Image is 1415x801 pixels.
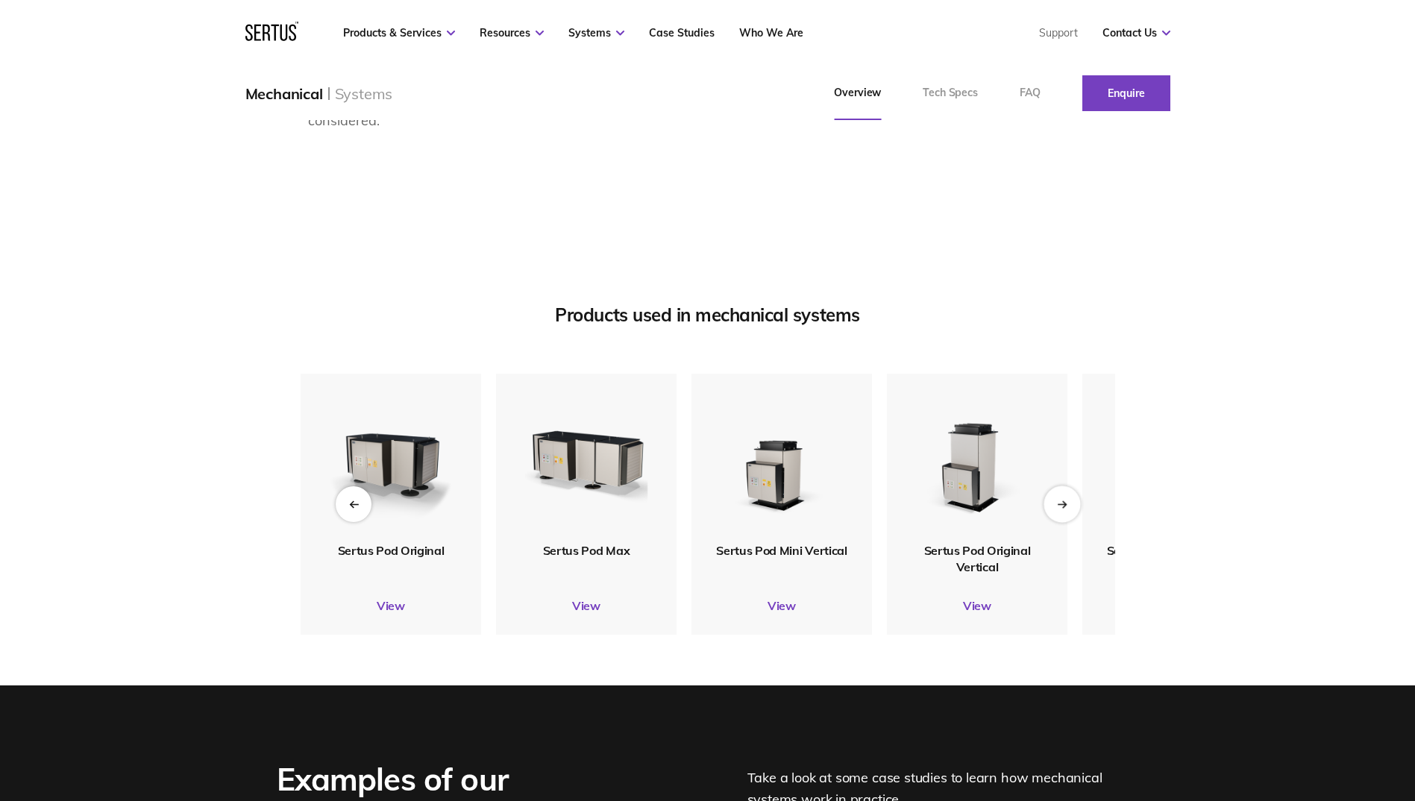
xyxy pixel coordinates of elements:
span: Sertus Pod Original [337,543,444,558]
div: Next slide [1044,486,1080,522]
a: View [691,598,872,613]
a: Contact Us [1102,26,1170,40]
a: View [301,598,481,613]
a: Support [1039,26,1078,40]
a: Resources [480,26,544,40]
div: Products used in mechanical systems [301,304,1115,326]
span: Sertus Pod Max Vertical [1106,543,1238,558]
a: View [887,598,1067,613]
a: View [1082,598,1263,613]
a: FAQ [999,66,1061,120]
a: Tech Specs [902,66,999,120]
div: Systems [335,84,393,103]
a: Systems [568,26,624,40]
a: Enquire [1082,75,1170,111]
a: Case Studies [649,26,715,40]
a: View [496,598,677,613]
span: Sertus Pod Mini Vertical [716,543,847,558]
span: Sertus Pod Original Vertical [923,543,1030,574]
a: Products & Services [343,26,455,40]
div: Previous slide [336,486,371,522]
span: Sertus Pod Max [542,543,630,558]
div: Mechanical [245,84,323,103]
a: Who We Are [739,26,803,40]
